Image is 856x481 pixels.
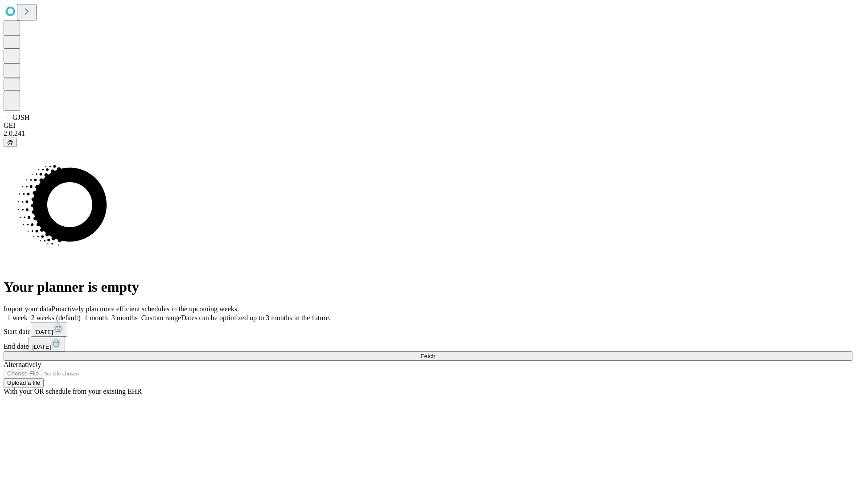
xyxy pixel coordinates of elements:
span: Proactively plan more efficient schedules in the upcoming weeks. [52,305,239,313]
button: [DATE] [29,337,65,351]
span: 1 month [84,314,108,322]
button: Fetch [4,351,852,361]
h1: Your planner is empty [4,279,852,295]
div: End date [4,337,852,351]
span: Dates can be optimized up to 3 months in the future. [181,314,330,322]
span: 2 weeks (default) [31,314,81,322]
span: [DATE] [34,329,53,335]
button: [DATE] [31,322,67,337]
span: Fetch [420,353,435,359]
div: Start date [4,322,852,337]
span: With your OR schedule from your existing EHR [4,387,142,395]
span: Alternatively [4,361,41,368]
span: GJSH [12,114,29,121]
span: 3 months [111,314,138,322]
button: @ [4,138,17,147]
div: 2.0.241 [4,130,852,138]
span: Import your data [4,305,52,313]
span: 1 week [7,314,28,322]
button: Upload a file [4,378,44,387]
div: GEI [4,122,852,130]
span: @ [7,139,13,146]
span: Custom range [141,314,181,322]
span: [DATE] [32,343,51,350]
